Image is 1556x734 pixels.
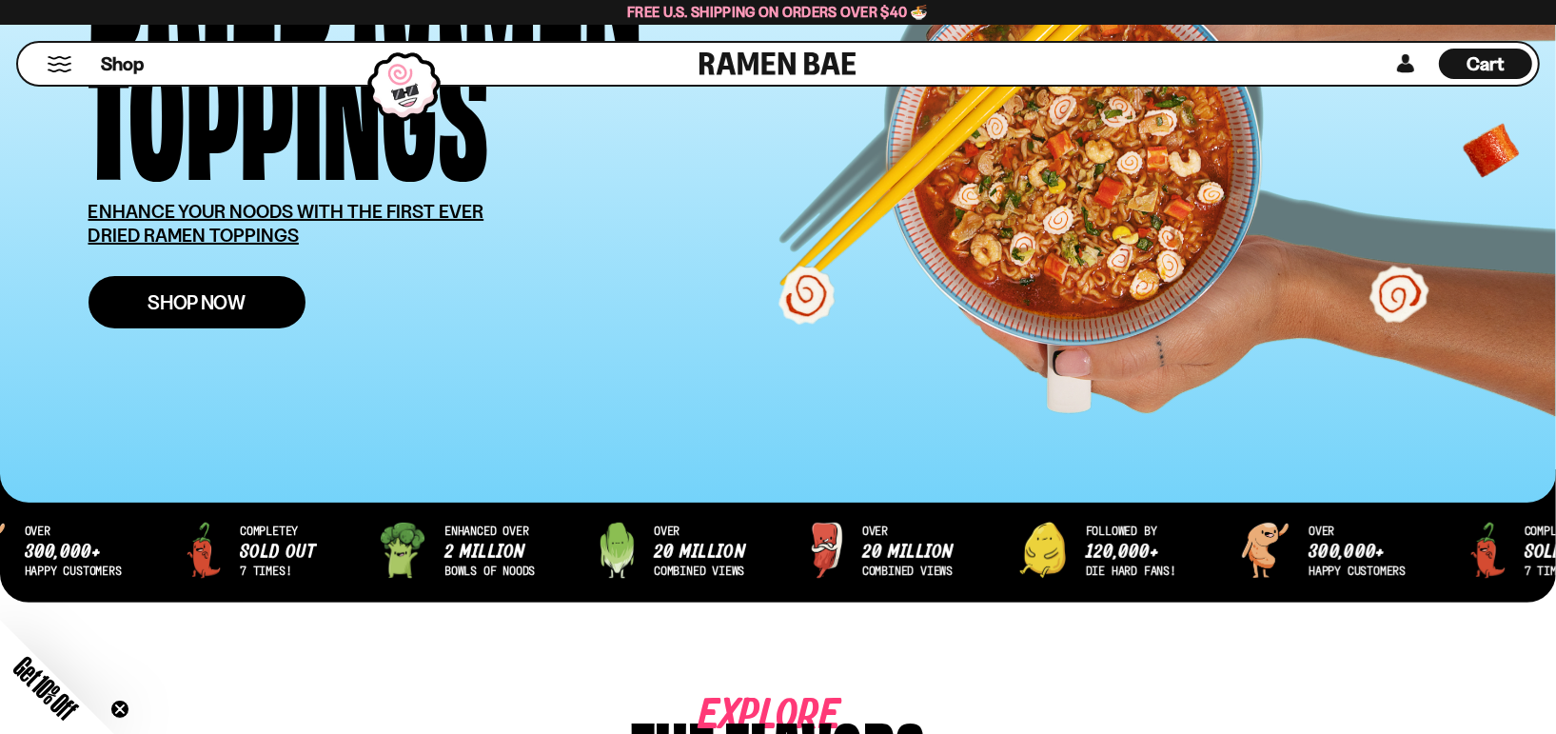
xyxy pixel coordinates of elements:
[110,700,129,719] button: Close teaser
[47,56,72,72] button: Mobile Menu Trigger
[148,292,246,312] span: Shop Now
[1467,52,1505,75] span: Cart
[89,200,484,247] u: ENHANCE YOUR NOODS WITH THE FIRST EVER DRIED RAMEN TOPPINGS
[89,41,489,171] div: Toppings
[699,707,782,725] span: Explore
[9,651,83,725] span: Get 10% Off
[627,3,929,21] span: Free U.S. Shipping on Orders over $40 🍜
[89,276,305,328] a: Shop Now
[101,49,144,79] a: Shop
[101,51,144,77] span: Shop
[1439,43,1532,85] div: Cart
